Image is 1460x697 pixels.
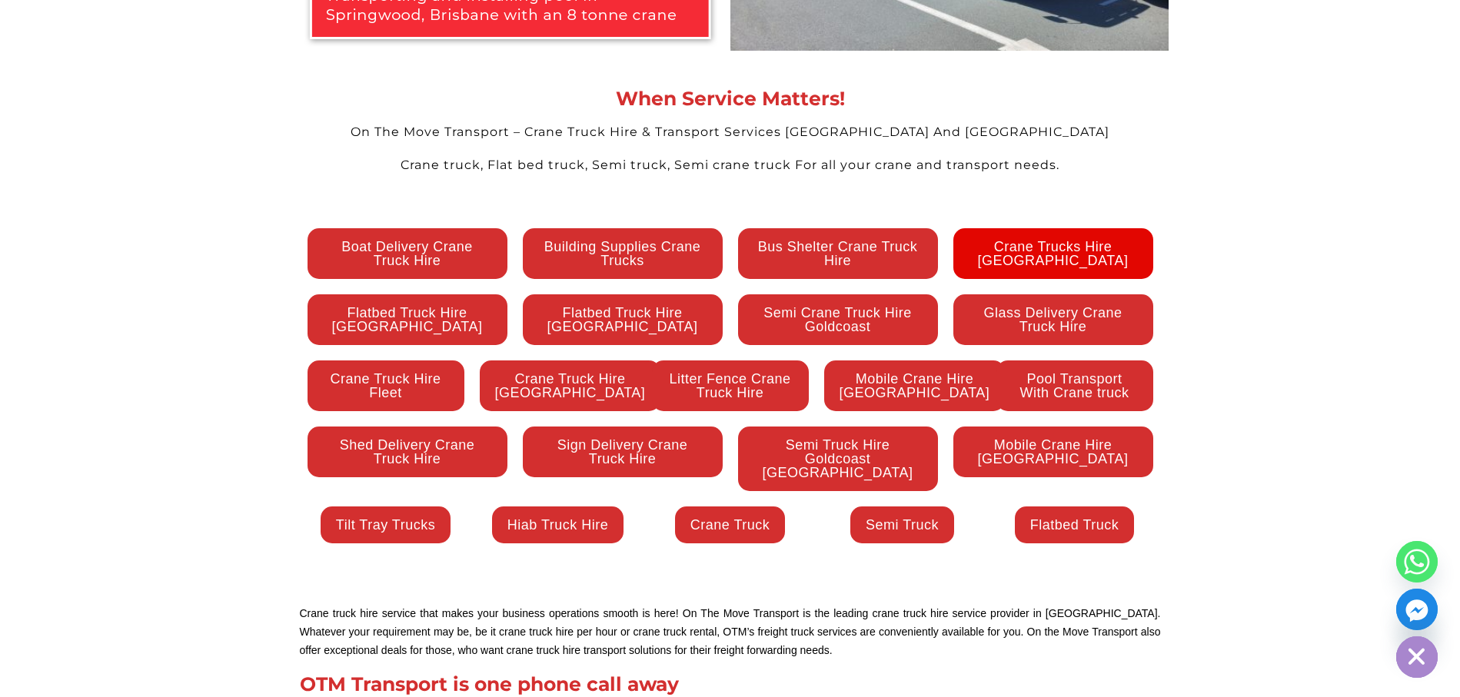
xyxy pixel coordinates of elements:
a: Litter Fence Crane Truck Hire [652,360,809,411]
span: Flatbed Truck Hire [GEOGRAPHIC_DATA] [538,306,707,334]
span: Flatbed Truck Hire [GEOGRAPHIC_DATA] [323,306,492,334]
a: Glass Delivery Crane Truck Hire [953,294,1153,345]
span: Crane Trucks Hire [GEOGRAPHIC_DATA] [969,240,1138,267]
a: Semi Truck Hire Goldcoast [GEOGRAPHIC_DATA] [738,426,938,491]
a: Crane Truck Hire Fleet [308,360,464,411]
span: Semi Crane Truck Hire Goldcoast [753,306,923,334]
span: Shed Delivery Crane Truck Hire [323,438,492,466]
a: Pool Transport With Crane truck [996,360,1153,411]
a: Crane Truck [675,506,786,543]
span: Bus Shelter Crane Truck Hire [753,240,923,267]
span: Crane Truck Hire Fleet [323,372,449,400]
span: Glass Delivery Crane Truck Hire [969,306,1138,334]
span: Crane Truck [690,518,770,532]
a: Hiab Truck Hire [492,506,624,543]
span: Mobile Crane Hire [GEOGRAPHIC_DATA] [840,372,990,400]
a: Building Supplies Crane Trucks [523,228,723,279]
span: Semi Truck Hire Goldcoast [GEOGRAPHIC_DATA] [753,438,923,480]
a: Facebook_Messenger [1396,589,1438,630]
a: Boat Delivery Crane Truck Hire [308,228,507,279]
a: Tilt Tray Trucks [321,506,451,543]
span: Crane Truck Hire [GEOGRAPHIC_DATA] [495,372,646,400]
span: Litter Fence Crane Truck Hire [667,372,793,400]
div: Crane truck, Flat bed truck, Semi truck, Semi crane truck For all your crane and transport needs. [292,157,1169,174]
span: Sign Delivery Crane Truck Hire [538,438,707,466]
div: OTM Transport is one phone call away [300,675,1161,694]
a: Whatsapp [1396,541,1438,582]
a: Flatbed Truck [1015,506,1135,543]
a: Crane Truck Hire [GEOGRAPHIC_DATA] [480,360,661,411]
a: Mobile Crane Hire [GEOGRAPHIC_DATA] [824,360,1006,411]
a: Semi Truck [850,506,954,543]
a: Semi Crane Truck Hire Goldcoast [738,294,938,345]
a: Mobile Crane Hire [GEOGRAPHIC_DATA] [953,426,1153,477]
span: Building Supplies Crane Trucks [538,240,707,267]
a: Flatbed Truck Hire [GEOGRAPHIC_DATA] [308,294,507,345]
a: Sign Delivery Crane Truck Hire [523,426,723,477]
p: Crane truck hire service that makes your business operations smooth is here! On The Move Transpor... [300,605,1161,659]
div: On The Move Transport – Crane Truck Hire & Transport Services [GEOGRAPHIC_DATA] And [GEOGRAPHIC_D... [292,124,1169,141]
span: Boat Delivery Crane Truck Hire [323,240,492,267]
span: Tilt Tray Trucks [336,518,435,532]
span: Hiab Truck Hire [507,518,609,532]
a: Crane Trucks Hire [GEOGRAPHIC_DATA] [953,228,1153,279]
a: Flatbed Truck Hire [GEOGRAPHIC_DATA] [523,294,723,345]
a: Shed Delivery Crane Truck Hire [308,426,507,477]
a: Bus Shelter Crane Truck Hire [738,228,938,279]
span: Flatbed Truck [1030,518,1119,532]
span: Mobile Crane Hire [GEOGRAPHIC_DATA] [969,438,1138,466]
span: Semi Truck [866,518,939,532]
span: Pool Transport With Crane truck [1012,372,1138,400]
div: When Service Matters! [292,89,1169,108]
